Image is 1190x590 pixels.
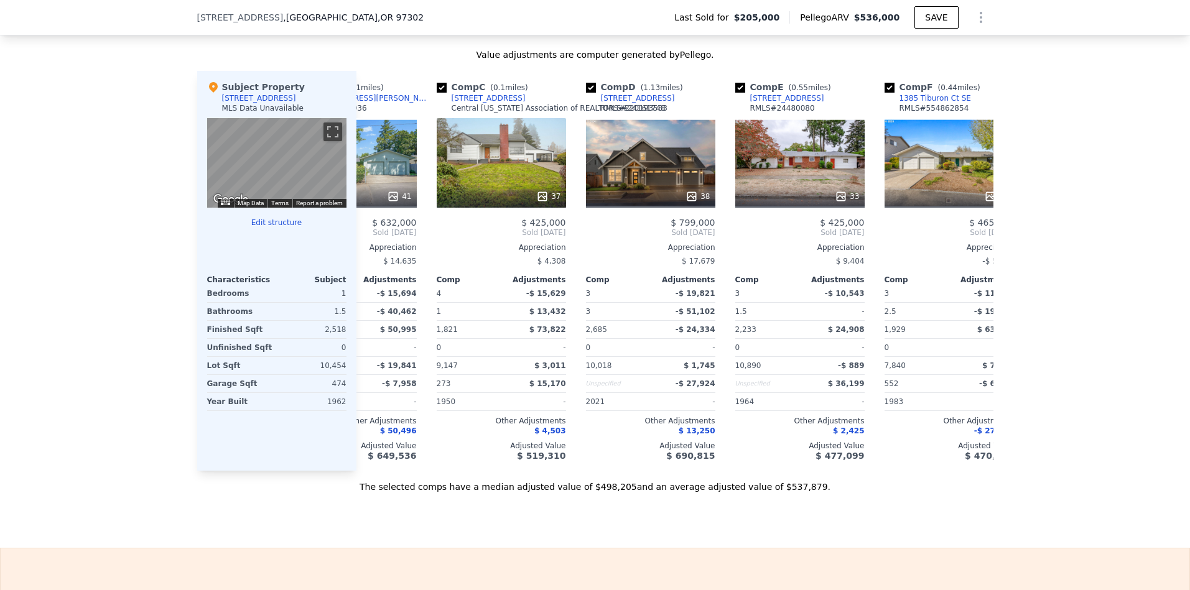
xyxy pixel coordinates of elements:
[501,275,566,285] div: Adjustments
[517,451,565,461] span: $ 519,310
[279,357,346,374] div: 10,454
[207,285,274,302] div: Bedrooms
[279,321,346,338] div: 2,518
[526,289,566,298] span: -$ 15,629
[377,307,417,316] span: -$ 40,462
[643,83,660,92] span: 1.13
[676,289,715,298] span: -$ 19,821
[372,218,416,228] span: $ 632,000
[586,93,675,103] a: [STREET_ADDRESS]
[601,103,666,113] div: RMLS # 24161748
[207,357,274,374] div: Lot Sqft
[437,325,458,334] span: 1,821
[735,289,740,298] span: 3
[835,190,859,203] div: 33
[734,11,780,24] span: $205,000
[534,361,565,370] span: $ 3,011
[586,289,591,298] span: 3
[836,257,865,265] span: $ 9,404
[969,218,1013,228] span: $ 465,000
[802,303,865,320] div: -
[735,242,865,252] div: Appreciation
[885,441,1014,451] div: Adjusted Value
[885,289,890,298] span: 3
[679,426,715,435] span: $ 13,250
[302,93,432,103] div: [STREET_ADDRESS][PERSON_NAME]
[437,361,458,370] span: 9,147
[914,6,958,29] button: SAVE
[437,343,442,352] span: 0
[885,361,906,370] span: 7,840
[833,426,864,435] span: $ 2,425
[529,379,566,388] span: $ 15,170
[820,218,864,228] span: $ 425,000
[222,103,304,113] div: MLS Data Unavailable
[885,93,971,103] a: 1385 Tiburon Ct SE
[377,361,417,370] span: -$ 19,841
[504,339,566,356] div: -
[437,393,499,410] div: 1950
[296,200,343,206] a: Report a problem
[735,361,761,370] span: 10,890
[682,257,715,265] span: $ 17,679
[885,393,947,410] div: 1983
[686,190,710,203] div: 38
[586,303,648,320] div: 3
[800,11,854,24] span: Pellego ARV
[586,361,612,370] span: 10,018
[586,275,651,285] div: Comp
[735,325,756,334] span: 2,233
[207,275,277,285] div: Characteristics
[536,190,560,203] div: 37
[378,12,424,22] span: , OR 97302
[437,93,526,103] a: [STREET_ADDRESS]
[355,393,417,410] div: -
[287,93,432,103] a: [STREET_ADDRESS][PERSON_NAME]
[437,242,566,252] div: Appreciation
[828,379,865,388] span: $ 36,199
[735,441,865,451] div: Adjusted Value
[221,200,230,205] button: Keyboard shortcuts
[885,416,1014,426] div: Other Adjustments
[238,199,264,208] button: Map Data
[437,416,566,426] div: Other Adjustments
[802,339,865,356] div: -
[437,379,451,388] span: 273
[854,12,900,22] span: $536,000
[279,393,346,410] div: 1962
[352,275,417,285] div: Adjustments
[504,393,566,410] div: -
[735,81,836,93] div: Comp E
[271,200,289,206] a: Terms (opens in new tab)
[279,339,346,356] div: 0
[949,275,1014,285] div: Adjustments
[586,81,688,93] div: Comp D
[735,93,824,103] a: [STREET_ADDRESS]
[952,393,1014,410] div: -
[380,325,417,334] span: $ 50,995
[735,375,797,392] div: Unspecified
[750,93,824,103] div: [STREET_ADDRESS]
[383,257,416,265] span: $ 14,635
[636,83,688,92] span: ( miles)
[586,393,648,410] div: 2021
[529,307,566,316] span: $ 13,432
[197,11,284,24] span: [STREET_ADDRESS]
[666,451,715,461] span: $ 690,815
[885,303,947,320] div: 2.5
[586,343,591,352] span: 0
[452,93,526,103] div: [STREET_ADDRESS]
[802,393,865,410] div: -
[586,441,715,451] div: Adjusted Value
[828,325,865,334] span: $ 24,908
[977,325,1014,334] span: $ 63,096
[885,242,1014,252] div: Appreciation
[653,393,715,410] div: -
[885,379,899,388] span: 552
[816,451,864,461] span: $ 477,099
[380,426,417,435] span: $ 50,496
[586,416,715,426] div: Other Adjustments
[885,343,890,352] span: 0
[653,339,715,356] div: -
[197,48,993,61] div: Value adjustments are computer generated by Pellego .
